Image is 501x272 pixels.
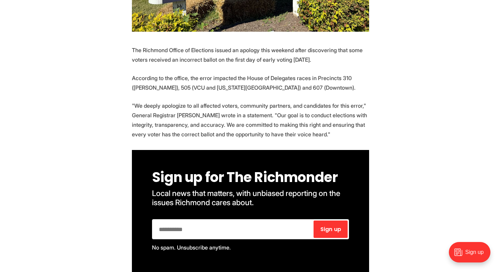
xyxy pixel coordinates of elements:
span: Sign up [320,227,341,232]
span: No spam. Unsubscribe anytime. [152,244,231,251]
button: Sign up [314,221,348,238]
iframe: portal-trigger [443,239,501,272]
span: Local news that matters, with unbiased reporting on the issues Richmond cares about. [152,188,342,207]
p: The Richmond Office of Elections issued an apology this weekend after discovering that some voter... [132,45,369,64]
span: Sign up for The Richmonder [152,168,338,187]
p: "We deeply apologize to all affected voters, community partners, and candidates for this error," ... [132,101,369,139]
p: According to the office, the error impacted the House of Delegates races in Precincts 310 ([PERSO... [132,73,369,92]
